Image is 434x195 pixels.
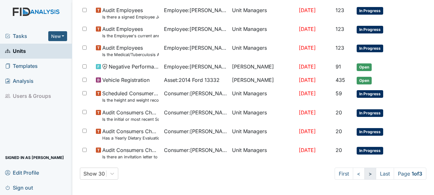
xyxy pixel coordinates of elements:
span: Open [357,77,372,84]
small: Is the Medical/Tuberculosis Assessment updated annually? [102,52,159,58]
span: Audit Consumers Charts Is the initial or most recent Social Evaluation in the chart? [102,109,159,122]
small: Is there a signed Employee Job Description in the file for the employee's current position? [102,14,159,20]
td: Unit Managers [229,125,296,144]
small: Is there an invitation letter to Parent/Guardian for current years team meetings in T-Logs (Therap)? [102,154,159,160]
span: 91 [336,63,341,70]
span: [DATE] [299,7,316,13]
span: [DATE] [299,109,316,116]
span: Negative Performance Review [109,63,159,70]
span: [DATE] [299,63,316,70]
td: [PERSON_NAME] [229,74,296,87]
span: 123 [336,7,344,13]
span: 20 [336,147,342,153]
strong: 1 of 3 [412,170,422,177]
span: Signed in as [PERSON_NAME] [5,153,64,162]
span: Scheduled Consumer Chart Review Is the height and weight record current through the previous month? [102,90,159,103]
span: [DATE] [299,77,316,83]
span: Vehicle Registration [102,76,150,84]
span: [DATE] [299,90,316,97]
td: Unit Managers [229,106,296,125]
span: Employee : [PERSON_NAME] [164,44,227,52]
a: Last [376,168,394,180]
span: [DATE] [299,128,316,134]
a: < [353,168,365,180]
span: In Progress [357,90,383,98]
a: > [364,168,376,180]
small: Is the Employee's current annual Performance Evaluation on file? [102,33,159,39]
span: 20 [336,128,342,134]
span: In Progress [357,109,383,117]
span: In Progress [357,147,383,155]
span: 59 [336,90,342,97]
span: Consumer : [PERSON_NAME][GEOGRAPHIC_DATA] [164,109,227,116]
button: New [48,31,67,41]
span: Sign out [5,183,33,192]
span: In Progress [357,26,383,33]
nav: task-pagination [335,168,426,180]
div: Show 30 [83,170,105,177]
span: Audit Consumers Charts Has a Yearly Dietary Evaluation been completed? [102,127,159,141]
span: Employee : [PERSON_NAME] [164,25,227,33]
span: Templates [5,61,38,71]
small: Has a Yearly Dietary Evaluation been completed? [102,135,159,141]
span: 20 [336,109,342,116]
span: Open [357,63,372,71]
span: Employee : [PERSON_NAME] [164,6,227,14]
span: In Progress [357,45,383,52]
span: Audit Consumers Charts Is there an invitation letter to Parent/Guardian for current years team me... [102,146,159,160]
span: Page [394,168,426,180]
span: Consumer : [PERSON_NAME][GEOGRAPHIC_DATA] [164,127,227,135]
span: Edit Profile [5,168,39,177]
span: In Progress [357,7,383,15]
span: [DATE] [299,147,316,153]
span: Analysis [5,76,34,86]
span: 435 [336,77,345,83]
td: [PERSON_NAME] [229,60,296,74]
span: In Progress [357,128,383,136]
a: Tasks [5,32,48,40]
small: Is the initial or most recent Social Evaluation in the chart? [102,116,159,122]
span: 123 [336,26,344,32]
td: Unit Managers [229,144,296,162]
a: First [335,168,353,180]
span: Audit Employees Is the Medical/Tuberculosis Assessment updated annually? [102,44,159,58]
span: Audit Employees Is there a signed Employee Job Description in the file for the employee's current... [102,6,159,20]
small: Is the height and weight record current through the previous month? [102,97,159,103]
span: [DATE] [299,45,316,51]
td: Unit Managers [229,23,296,41]
span: Audit Employees Is the Employee's current annual Performance Evaluation on file? [102,25,159,39]
span: 123 [336,45,344,51]
td: Unit Managers [229,4,296,23]
span: Consumer : [PERSON_NAME][GEOGRAPHIC_DATA] [164,146,227,154]
span: Consumer : [PERSON_NAME][GEOGRAPHIC_DATA] [164,90,227,97]
td: Unit Managers [229,87,296,106]
span: Employee : [PERSON_NAME] [164,63,227,70]
td: Unit Managers [229,41,296,60]
span: Units [5,46,26,56]
span: Asset : 2014 Ford 13332 [164,76,220,84]
span: [DATE] [299,26,316,32]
